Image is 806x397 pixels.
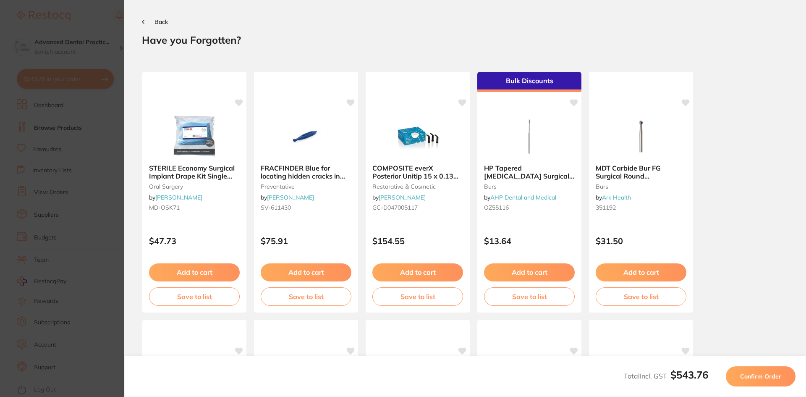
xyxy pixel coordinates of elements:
[596,287,686,306] button: Save to list
[726,366,796,386] button: Confirm Order
[372,183,463,190] small: restorative & cosmetic
[149,287,240,306] button: Save to list
[477,72,581,92] div: Bulk Discounts
[670,368,708,381] b: $543.76
[624,372,708,380] span: Total Incl. GST
[484,263,575,281] button: Add to cart
[602,194,631,201] a: Ark Health
[484,164,575,180] b: HP Tapered Fissure Surgical Bur 702
[149,164,240,180] b: STERILE Economy Surgical Implant Drape Kit Single Use
[261,183,351,190] small: preventative
[372,194,426,201] span: by
[261,194,314,201] span: by
[484,204,575,211] small: OZ55116
[261,204,351,211] small: SV-611430
[267,194,314,201] a: [PERSON_NAME]
[379,194,426,201] a: [PERSON_NAME]
[149,204,240,211] small: MD-OSK71
[484,287,575,306] button: Save to list
[372,164,463,180] b: COMPOSITE everX Posterior Unitip 15 x 0.13ml 0.25g
[142,34,788,46] h2: Have you Forgotten?
[372,204,463,211] small: GC-D047005117
[596,263,686,281] button: Add to cart
[596,194,631,201] span: by
[149,183,240,190] small: oral surgery
[261,164,351,180] b: FRACFINDER Blue for locating hidden cracks in Vital Teeth
[279,116,333,158] img: FRACFINDER Blue for locating hidden cracks in Vital Teeth
[484,236,575,246] p: $13.64
[390,116,445,158] img: COMPOSITE everX Posterior Unitip 15 x 0.13ml 0.25g
[372,236,463,246] p: $154.55
[596,204,686,211] small: 351192
[149,236,240,246] p: $47.73
[596,183,686,190] small: burs
[484,183,575,190] small: burs
[372,287,463,306] button: Save to list
[596,164,686,180] b: MDT Carbide Bur FG Surgical Round 316.001.010.023
[149,263,240,281] button: Add to cart
[484,194,556,201] span: by
[167,116,222,158] img: STERILE Economy Surgical Implant Drape Kit Single Use
[372,263,463,281] button: Add to cart
[261,287,351,306] button: Save to list
[155,194,202,201] a: [PERSON_NAME]
[261,263,351,281] button: Add to cart
[490,194,556,201] a: AHP Dental and Medical
[596,236,686,246] p: $31.50
[502,116,557,158] img: HP Tapered Fissure Surgical Bur 702
[149,194,202,201] span: by
[261,236,351,246] p: $75.91
[154,18,168,26] span: Back
[740,373,781,380] span: Confirm Order
[142,18,168,25] button: Back
[614,116,668,158] img: MDT Carbide Bur FG Surgical Round 316.001.010.023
